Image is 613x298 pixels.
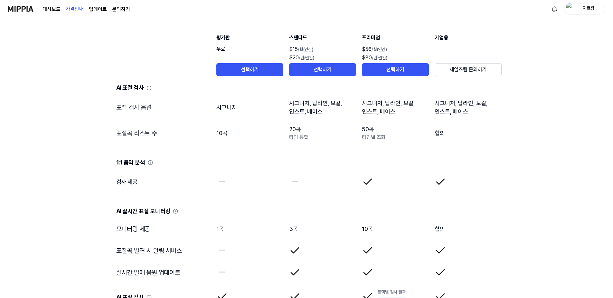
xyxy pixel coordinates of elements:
td: 3곡 [289,218,356,240]
td: 시그니처 [216,94,284,120]
td: 표절 검사 옵션 [111,94,211,120]
td: 10곡 [216,120,284,146]
td: 협의 [434,218,502,240]
div: 20곡 [289,125,356,134]
div: 1:1 음악 분석 [116,156,502,169]
div: 무료 [216,45,283,63]
td: 1곡 [216,218,284,240]
td: 시그니처, 탑라인, 보컬, 인스트, 베이스 [289,94,356,120]
button: 선택하기 [216,63,283,76]
td: 검사 제공 [111,169,211,195]
button: 선택하기 [289,63,356,76]
img: profile [566,3,574,15]
span: /월(연간) [372,47,387,52]
div: $80 [362,53,429,62]
a: 업데이트 [89,5,107,13]
a: 세일즈팀 문의하기 [435,66,502,73]
button: 선택하기 [362,63,429,76]
div: 프리미엄 [362,34,429,42]
td: 10곡 [362,218,429,240]
div: 타입별 조회 [362,134,429,141]
a: 대시보드 [42,5,61,13]
td: 협의 [434,120,502,146]
td: 표절곡 발견 시 알림 서비스 [111,240,211,262]
div: 트랙별 검사 결과 [377,289,407,295]
td: 시그니처, 탑라인, 보컬, 인스트, 베이스 [434,94,502,120]
td: 모니터링 제공 [111,218,211,240]
a: 문의하기 [112,5,130,13]
td: 시그니처, 탑라인, 보컬, 인스트, 베이스 [362,94,429,120]
div: 평가판 [216,34,283,42]
img: 알림 [551,5,558,13]
div: $56 [362,45,429,54]
span: /월(연간) [298,47,313,52]
div: 기업용 [435,34,502,42]
div: 자료왕 [576,5,601,12]
button: profile자료왕 [564,4,605,15]
div: AI 실시간 표절 모니터링 [116,205,502,217]
td: 표절곡 리스트 수 [111,120,211,146]
div: AI 표절 검사 [116,82,502,94]
div: 스탠다드 [289,34,356,42]
a: 가격안내 [66,0,84,18]
td: 50곡 [362,120,429,146]
div: $15 [289,45,356,54]
span: /년(월간) [372,55,387,60]
div: $20 [289,53,356,62]
span: /년(월간) [299,55,314,60]
td: 실시간 발매 음원 업데이트 [111,262,211,283]
div: 타입 통합 [289,134,356,141]
button: 세일즈팀 문의하기 [435,63,502,76]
